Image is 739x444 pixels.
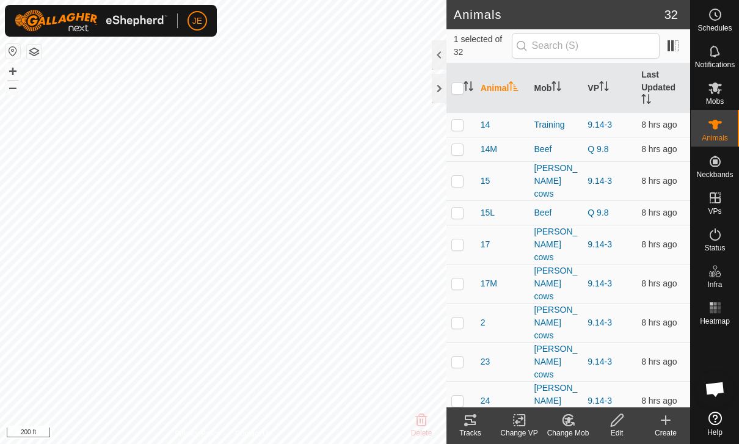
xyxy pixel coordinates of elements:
a: 9.14-3 [588,357,612,366]
a: Q 9.8 [588,208,608,217]
a: Contact Us [235,428,271,439]
button: + [5,64,20,79]
p-sorticon: Activate to sort [464,83,473,93]
span: 32 [664,5,678,24]
span: 14 Sep 2025 at 1:33 pm [641,120,677,129]
p-sorticon: Activate to sort [552,83,561,93]
img: Gallagher Logo [15,10,167,32]
span: Neckbands [696,171,733,178]
div: Beef [534,206,578,219]
button: Map Layers [27,45,42,59]
span: 14 Sep 2025 at 1:33 pm [641,239,677,249]
div: Change VP [495,428,544,439]
span: 14 Sep 2025 at 1:33 pm [641,176,677,186]
th: Animal [476,64,530,113]
span: 14 Sep 2025 at 1:33 pm [641,396,677,406]
span: 24 [481,395,490,407]
span: 14 Sep 2025 at 1:18 pm [641,208,677,217]
span: 14 Sep 2025 at 1:17 pm [641,318,677,327]
a: Q 9.8 [588,144,608,154]
div: Beef [534,143,578,156]
span: 15L [481,206,495,219]
span: Mobs [706,98,724,105]
a: Privacy Policy [175,428,220,439]
span: 17M [481,277,497,290]
span: 14 Sep 2025 at 1:18 pm [641,144,677,154]
div: Tracks [446,428,495,439]
div: Open chat [697,371,734,407]
div: [PERSON_NAME] cows [534,264,578,303]
a: 9.14-3 [588,120,612,129]
th: VP [583,64,636,113]
span: 14M [481,143,497,156]
button: – [5,80,20,95]
span: 17 [481,238,490,251]
a: 9.14-3 [588,318,612,327]
span: Notifications [695,61,735,68]
span: 14 Sep 2025 at 1:33 pm [641,278,677,288]
div: [PERSON_NAME] cows [534,382,578,420]
div: Training [534,118,578,131]
span: 14 [481,118,490,131]
th: Mob [530,64,583,113]
a: 9.14-3 [588,396,612,406]
span: Help [707,429,723,436]
span: VPs [708,208,721,215]
span: JE [192,15,202,27]
div: Change Mob [544,428,592,439]
span: 1 selected of 32 [454,33,512,59]
p-sorticon: Activate to sort [599,83,609,93]
a: 9.14-3 [588,176,612,186]
div: Edit [592,428,641,439]
div: Create [641,428,690,439]
a: 9.14-3 [588,239,612,249]
span: Animals [702,134,728,142]
div: [PERSON_NAME] cows [534,225,578,264]
span: 14 Sep 2025 at 1:33 pm [641,357,677,366]
span: Schedules [697,24,732,32]
span: Status [704,244,725,252]
input: Search (S) [512,33,660,59]
span: Heatmap [700,318,730,325]
p-sorticon: Activate to sort [509,83,519,93]
div: [PERSON_NAME] cows [534,304,578,342]
div: [PERSON_NAME] cows [534,162,578,200]
h2: Animals [454,7,664,22]
span: 2 [481,316,486,329]
th: Last Updated [636,64,690,113]
div: [PERSON_NAME] cows [534,343,578,381]
a: 9.14-3 [588,278,612,288]
span: Infra [707,281,722,288]
span: 23 [481,355,490,368]
button: Reset Map [5,44,20,59]
span: 15 [481,175,490,187]
a: Help [691,407,739,441]
p-sorticon: Activate to sort [641,96,651,106]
